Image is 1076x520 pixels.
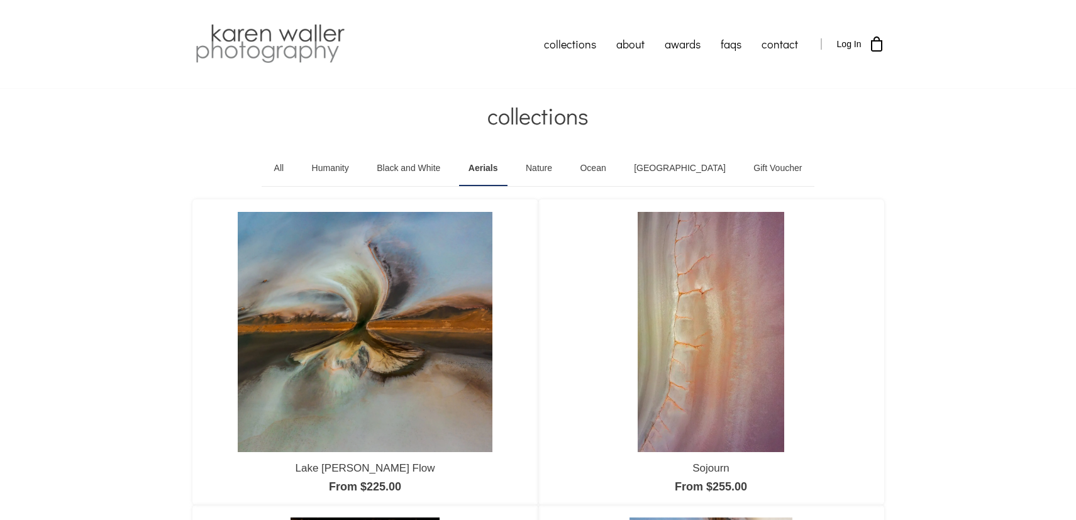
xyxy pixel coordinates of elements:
a: From $225.00 [329,480,401,493]
a: about [606,28,655,60]
span: Log In [837,39,862,49]
a: [GEOGRAPHIC_DATA] [624,151,735,186]
a: Ocean [570,151,615,186]
span: collections [487,101,589,131]
a: collections [534,28,606,60]
img: Lake Fowler Flow [238,212,492,452]
a: From $255.00 [675,480,747,493]
a: Nature [516,151,562,186]
img: Sojourn [638,212,784,452]
img: Karen Waller Photography [192,22,348,66]
a: Aerials [459,151,507,186]
a: Sojourn [692,462,729,474]
a: Lake [PERSON_NAME] Flow [295,462,435,474]
a: awards [655,28,711,60]
a: Gift Voucher [744,151,811,186]
a: Black and White [367,151,450,186]
a: Humanity [302,151,358,186]
a: faqs [711,28,752,60]
a: contact [752,28,808,60]
a: All [265,151,294,186]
